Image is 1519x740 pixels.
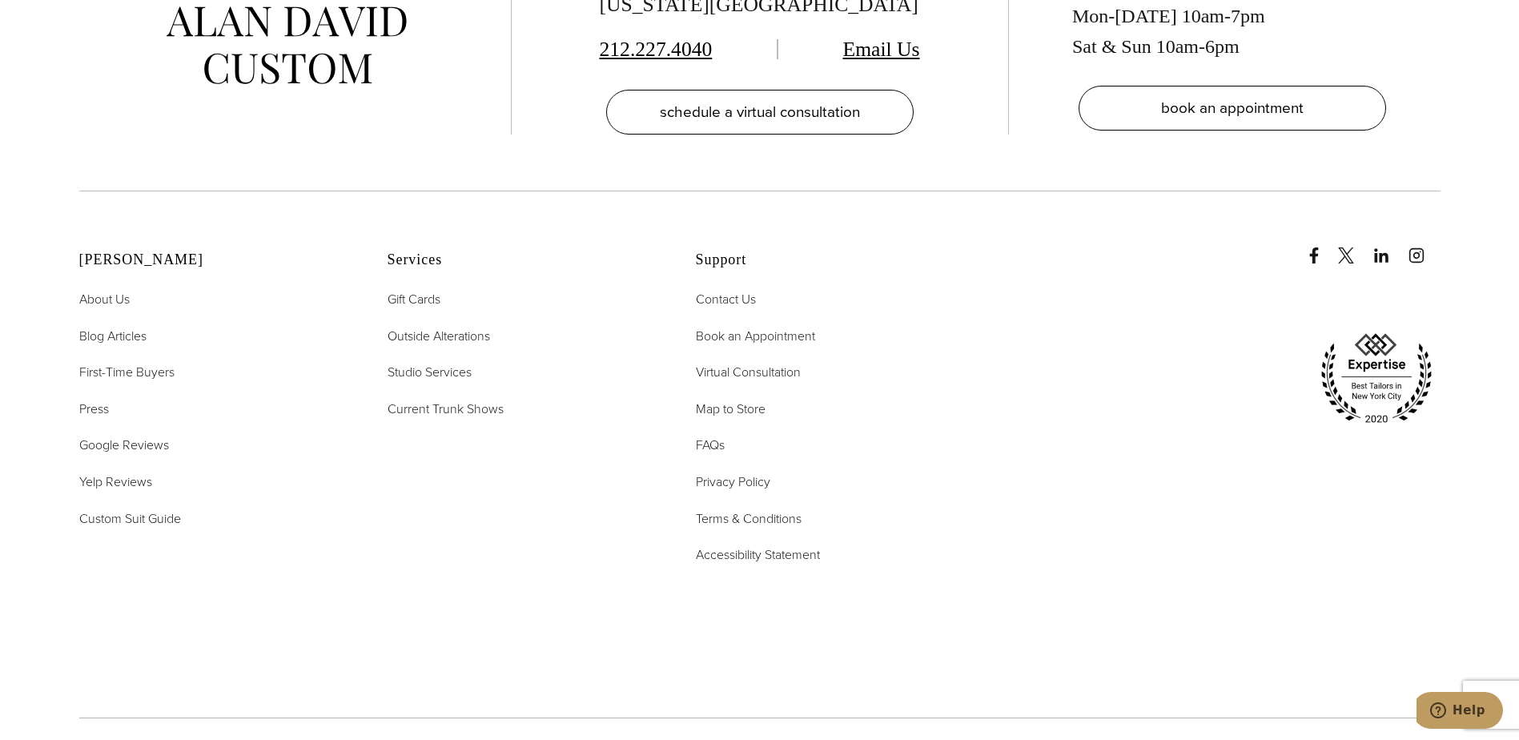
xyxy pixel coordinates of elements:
[79,436,169,454] span: Google Reviews
[1373,231,1405,263] a: linkedin
[696,509,802,529] a: Terms & Conditions
[388,362,472,383] a: Studio Services
[1312,328,1441,430] img: expertise, best tailors in new york city 2020
[1161,96,1304,119] span: book an appointment
[79,290,130,308] span: About Us
[1338,231,1370,263] a: x/twitter
[696,289,964,565] nav: Support Footer Nav
[696,436,725,454] span: FAQs
[79,509,181,529] a: Custom Suit Guide
[79,362,175,383] a: First-Time Buyers
[79,363,175,381] span: First-Time Buyers
[1408,231,1441,263] a: instagram
[79,400,109,418] span: Press
[388,289,656,419] nav: Services Footer Nav
[843,38,920,61] a: Email Us
[696,362,801,383] a: Virtual Consultation
[79,289,130,310] a: About Us
[388,400,504,418] span: Current Trunk Shows
[167,6,407,84] img: alan david custom
[696,545,820,564] span: Accessibility Statement
[696,435,725,456] a: FAQs
[696,289,756,310] a: Contact Us
[388,290,440,308] span: Gift Cards
[388,363,472,381] span: Studio Services
[1072,1,1392,62] div: Mon-[DATE] 10am-7pm Sat & Sun 10am-6pm
[1079,86,1386,131] a: book an appointment
[696,290,756,308] span: Contact Us
[79,473,152,491] span: Yelp Reviews
[79,435,169,456] a: Google Reviews
[388,289,440,310] a: Gift Cards
[696,545,820,565] a: Accessibility Statement
[696,251,964,269] h2: Support
[600,38,713,61] a: 212.227.4040
[388,326,490,347] a: Outside Alterations
[696,327,815,345] span: Book an Appointment
[696,473,770,491] span: Privacy Policy
[696,363,801,381] span: Virtual Consultation
[696,509,802,528] span: Terms & Conditions
[79,289,348,529] nav: Alan David Footer Nav
[79,327,147,345] span: Blog Articles
[79,472,152,493] a: Yelp Reviews
[696,399,766,420] a: Map to Store
[79,251,348,269] h2: [PERSON_NAME]
[79,326,147,347] a: Blog Articles
[660,100,860,123] span: schedule a virtual consultation
[388,327,490,345] span: Outside Alterations
[79,399,109,420] a: Press
[696,472,770,493] a: Privacy Policy
[696,400,766,418] span: Map to Store
[388,251,656,269] h2: Services
[1417,692,1503,732] iframe: Opens a widget where you can chat to one of our agents
[696,326,815,347] a: Book an Appointment
[388,399,504,420] a: Current Trunk Shows
[1306,231,1335,263] a: Facebook
[79,509,181,528] span: Custom Suit Guide
[606,90,914,135] a: schedule a virtual consultation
